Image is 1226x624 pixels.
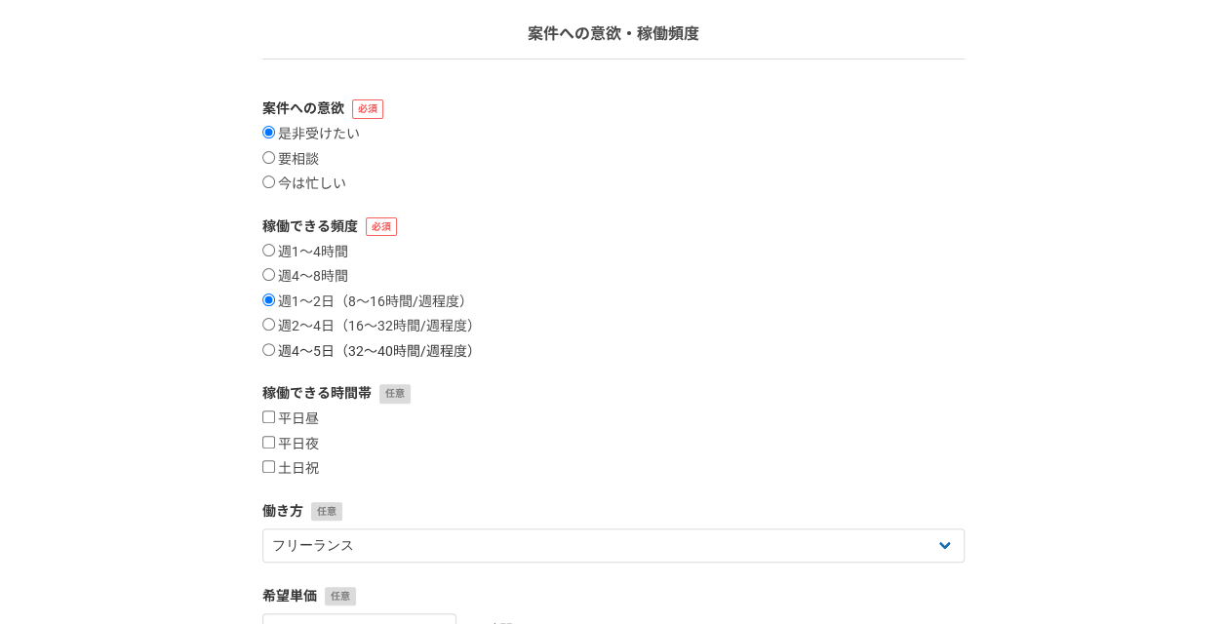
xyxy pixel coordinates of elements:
input: 要相談 [262,151,275,164]
input: 週1〜2日（8〜16時間/週程度） [262,293,275,306]
label: 週4〜5日（32〜40時間/週程度） [262,343,481,361]
label: 週1〜2日（8〜16時間/週程度） [262,293,473,311]
input: 土日祝 [262,460,275,473]
label: 是非受けたい [262,126,360,143]
input: 週1〜4時間 [262,244,275,256]
label: 希望単価 [262,586,965,606]
label: 土日祝 [262,460,319,478]
label: 稼働できる時間帯 [262,383,965,404]
label: 要相談 [262,151,319,169]
p: 案件への意欲・稼働頻度 [528,22,699,46]
label: 稼働できる頻度 [262,216,965,237]
label: 働き方 [262,501,965,522]
label: 今は忙しい [262,175,346,193]
label: 週4〜8時間 [262,268,348,286]
input: 是非受けたい [262,126,275,138]
input: 平日昼 [262,410,275,423]
label: 週2〜4日（16〜32時間/週程度） [262,318,481,335]
label: 平日昼 [262,410,319,428]
input: 平日夜 [262,436,275,448]
input: 週2〜4日（16〜32時間/週程度） [262,318,275,331]
label: 案件への意欲 [262,98,965,119]
input: 今は忙しい [262,175,275,188]
input: 週4〜5日（32〜40時間/週程度） [262,343,275,356]
input: 週4〜8時間 [262,268,275,281]
label: 平日夜 [262,436,319,453]
label: 週1〜4時間 [262,244,348,261]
